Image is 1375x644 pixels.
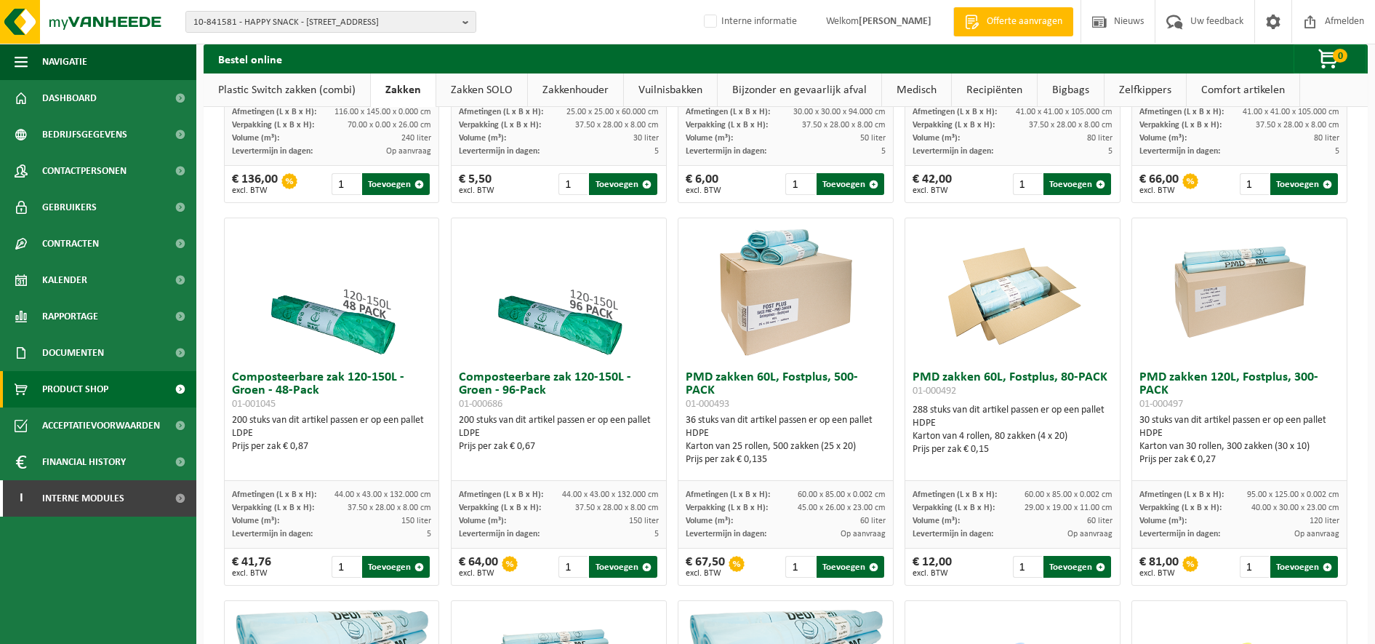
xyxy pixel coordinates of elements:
span: 37.50 x 28.00 x 8.00 cm [348,504,431,512]
span: Levertermijn in dagen: [459,530,540,538]
img: 01-000493 [713,218,858,364]
span: Volume (m³): [686,517,733,525]
span: Volume (m³): [232,517,279,525]
span: 44.00 x 43.00 x 132.000 cm [562,490,659,499]
input: 1 [1013,556,1042,578]
strong: [PERSON_NAME] [859,16,931,27]
span: 41.00 x 41.00 x 105.000 cm [1016,108,1113,116]
span: Product Shop [42,371,108,408]
span: Volume (m³): [913,134,960,143]
span: Documenten [42,335,104,371]
span: excl. BTW [913,569,952,578]
button: Toevoegen [1043,173,1111,195]
span: excl. BTW [686,186,721,195]
div: HDPE [1139,427,1339,440]
span: Afmetingen (L x B x H): [232,108,316,116]
input: 1 [332,556,361,578]
span: 30 liter [633,134,659,143]
span: 80 liter [1314,134,1339,143]
span: 30.00 x 30.00 x 94.000 cm [793,108,886,116]
input: 1 [785,173,814,195]
span: 40.00 x 30.00 x 23.00 cm [1251,504,1339,512]
a: Offerte aanvragen [953,7,1073,36]
img: 01-000686 [486,218,631,364]
span: 01-000492 [913,386,956,397]
span: 95.00 x 125.00 x 0.002 cm [1247,490,1339,499]
span: excl. BTW [232,569,271,578]
div: € 81,00 [1139,556,1179,578]
div: € 12,00 [913,556,952,578]
span: 44.00 x 43.00 x 132.000 cm [334,490,431,499]
span: Volume (m³): [459,134,506,143]
span: 01-001045 [232,399,276,410]
div: € 67,50 [686,556,725,578]
img: 01-001045 [259,218,404,364]
span: Verpakking (L x B x H): [459,504,541,512]
div: € 5,50 [459,173,494,195]
div: € 66,00 [1139,173,1179,195]
span: 5 [654,147,659,156]
a: Zakkenhouder [528,73,623,107]
input: 1 [558,556,588,578]
img: 01-000492 [940,218,1086,364]
span: Verpakking (L x B x H): [686,121,768,130]
button: Toevoegen [817,173,884,195]
a: Plastic Switch zakken (combi) [204,73,370,107]
h3: PMD zakken 60L, Fostplus, 500-PACK [686,371,886,410]
label: Interne informatie [701,11,797,33]
span: Gebruikers [42,189,97,226]
span: 5 [427,530,431,538]
span: 37.50 x 28.00 x 8.00 cm [1029,121,1113,130]
input: 1 [1013,173,1042,195]
div: € 64,00 [459,556,498,578]
div: Prijs per zak € 0,67 [459,440,659,453]
a: Zakken SOLO [436,73,527,107]
div: 200 stuks van dit artikel passen er op een pallet [459,414,659,453]
span: 37.50 x 28.00 x 8.00 cm [802,121,886,130]
div: 36 stuks van dit artikel passen er op een pallet [686,414,886,466]
span: Volume (m³): [913,517,960,525]
span: 37.50 x 28.00 x 8.00 cm [1256,121,1339,130]
h2: Bestel online [204,44,297,73]
span: Verpakking (L x B x H): [1139,121,1222,130]
span: I [15,480,28,517]
span: 120 liter [1310,517,1339,525]
button: 0 [1294,44,1366,73]
a: Recipiënten [952,73,1037,107]
div: Karton van 4 rollen, 80 zakken (4 x 20) [913,430,1113,443]
span: 60.00 x 85.00 x 0.002 cm [798,490,886,499]
div: Karton van 25 rollen, 500 zakken (25 x 20) [686,440,886,453]
div: € 6,00 [686,173,721,195]
span: 45.00 x 26.00 x 23.00 cm [798,504,886,512]
button: Toevoegen [362,556,430,578]
span: Verpakking (L x B x H): [686,504,768,512]
span: Levertermijn in dagen: [686,530,766,538]
span: 5 [1335,147,1339,156]
img: 01-000497 [1167,218,1312,364]
span: Afmetingen (L x B x H): [459,108,543,116]
a: Bijzonder en gevaarlijk afval [718,73,881,107]
span: 01-000497 [1139,399,1183,410]
span: Afmetingen (L x B x H): [1139,490,1224,499]
div: € 41,76 [232,556,271,578]
span: 0 [1333,49,1347,63]
input: 1 [558,173,588,195]
span: Verpakking (L x B x H): [913,121,995,130]
div: Karton van 30 rollen, 300 zakken (30 x 10) [1139,440,1339,453]
a: Bigbags [1038,73,1104,107]
span: Levertermijn in dagen: [232,147,313,156]
span: 10-841581 - HAPPY SNACK - [STREET_ADDRESS] [193,12,457,33]
span: 01-000493 [686,399,729,410]
div: Prijs per zak € 0,135 [686,453,886,466]
div: LDPE [232,427,432,440]
span: Navigatie [42,44,87,80]
input: 1 [332,173,361,195]
span: Acceptatievoorwaarden [42,408,160,444]
span: excl. BTW [1139,569,1179,578]
span: Afmetingen (L x B x H): [686,490,770,499]
span: 5 [881,147,886,156]
div: Prijs per zak € 0,27 [1139,453,1339,466]
a: Zakken [371,73,436,107]
span: Kalender [42,262,87,298]
h3: Composteerbare zak 120-150L - Groen - 48-Pack [232,371,432,410]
